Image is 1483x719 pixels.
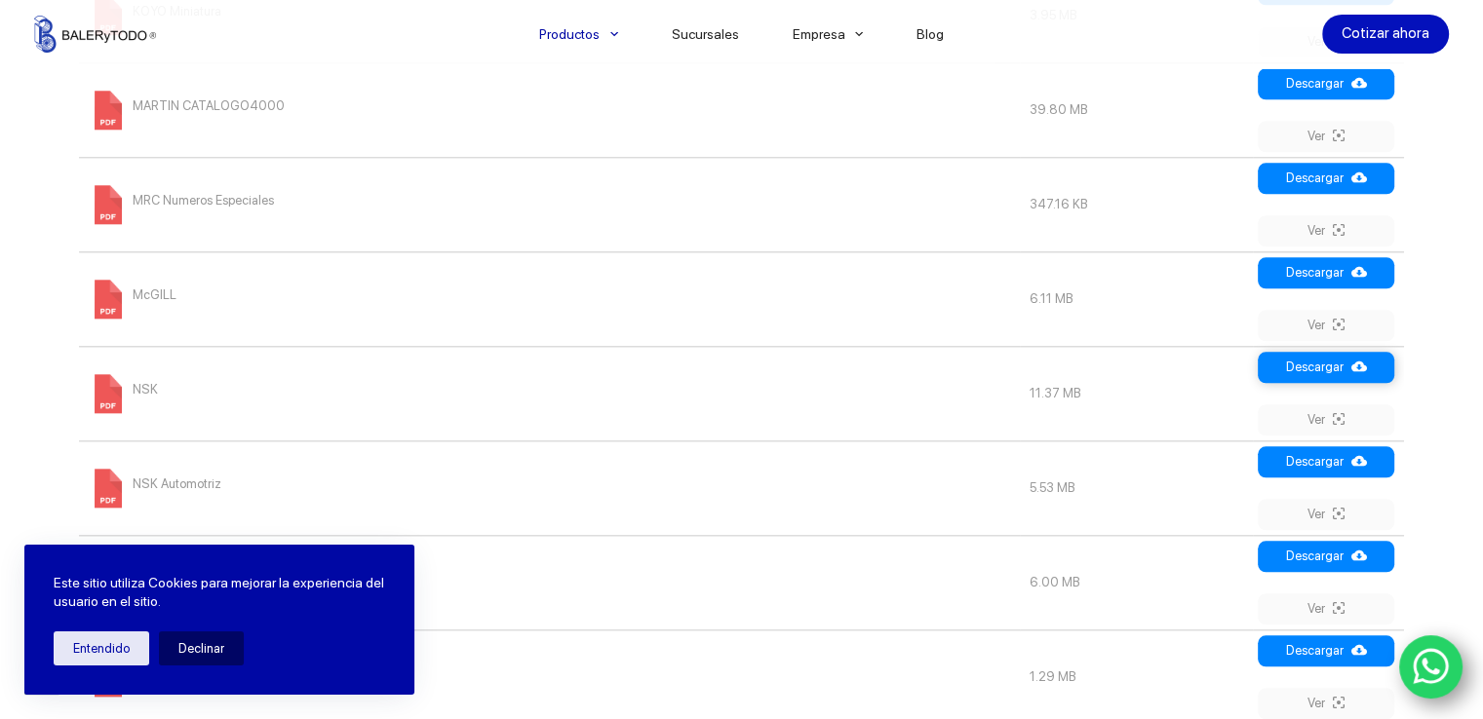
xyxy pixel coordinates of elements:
[1258,541,1394,572] a: Descargar
[1020,535,1253,629] td: 6.00 MB
[1258,68,1394,99] a: Descargar
[89,101,285,116] a: MARTIN CATALOGO4000
[133,185,274,216] span: MRC Numeros Especiales
[1258,310,1394,341] a: Ver
[89,196,274,210] a: MRC Numeros Especiales
[1258,257,1394,288] a: Descargar
[54,574,385,612] p: Este sitio utiliza Cookies para mejorar la experiencia del usuario en el sitio.
[1258,215,1394,246] a: Ver
[1258,352,1394,383] a: Descargar
[89,385,158,399] a: NSK
[1020,251,1253,346] td: 6.11 MB
[1258,593,1394,624] a: Ver
[1020,440,1253,535] td: 5.53 MB
[1258,121,1394,152] a: Ver
[1322,15,1449,54] a: Cotizar ahora
[54,631,149,665] button: Entendido
[89,479,221,494] a: NSK Automotriz
[1258,688,1394,719] a: Ver
[1020,62,1253,157] td: 39.80 MB
[1020,346,1253,440] td: 11.37 MB
[133,91,285,122] span: MARTIN CATALOGO4000
[159,631,244,665] button: Declinar
[1258,404,1394,435] a: Ver
[1399,635,1463,700] a: WhatsApp
[1258,635,1394,666] a: Descargar
[133,374,158,405] span: NSK
[133,469,221,500] span: NSK Automotriz
[1258,163,1394,194] a: Descargar
[133,280,176,311] span: McGILL
[1258,499,1394,530] a: Ver
[1020,157,1253,251] td: 347.16 KB
[89,290,176,305] a: McGILL
[34,16,156,53] img: Balerytodo
[1258,446,1394,477] a: Descargar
